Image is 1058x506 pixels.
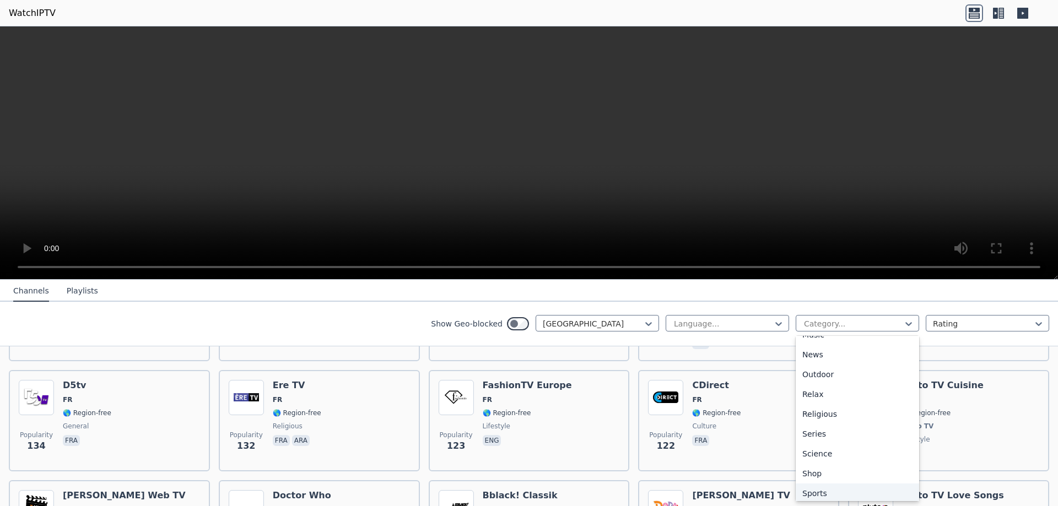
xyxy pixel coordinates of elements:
h6: FashionTV Europe [483,380,572,391]
span: general [63,422,89,431]
div: Relax [796,384,919,404]
h6: Pluto TV Love Songs [902,490,1004,501]
span: 🌎 Region-free [273,409,321,417]
span: 🌎 Region-free [692,409,741,417]
div: Religious [796,404,919,424]
div: Series [796,424,919,444]
div: News [796,345,919,364]
span: 🌎 Region-free [483,409,531,417]
span: religious [273,422,303,431]
h6: Pluto TV Cuisine [902,380,984,391]
span: 🌎 Region-free [63,409,111,417]
h6: D5tv [63,380,111,391]
span: 132 [237,439,255,453]
span: lifestyle [483,422,510,431]
span: Popularity [649,431,682,439]
h6: Ere TV [273,380,321,391]
img: D5tv [19,380,54,415]
span: Popularity [440,431,473,439]
h6: [PERSON_NAME] Web TV [63,490,186,501]
h6: [PERSON_NAME] TV [692,490,790,501]
p: fra [273,435,290,446]
span: FR [692,395,701,404]
h6: Bblack! Classik [483,490,558,501]
p: ara [292,435,310,446]
span: 122 [657,439,675,453]
p: fra [63,435,80,446]
h6: CDirect [692,380,741,391]
span: 123 [447,439,465,453]
span: FR [63,395,72,404]
div: Sports [796,483,919,503]
span: Popularity [20,431,53,439]
a: WatchIPTV [9,7,56,20]
span: Popularity [230,431,263,439]
img: Ere TV [229,380,264,415]
span: 134 [27,439,45,453]
div: Outdoor [796,364,919,384]
span: culture [692,422,716,431]
span: 🌎 Region-free [902,409,951,417]
button: Channels [13,281,49,302]
div: Science [796,444,919,464]
button: Playlists [67,281,98,302]
p: eng [483,435,501,446]
img: FashionTV Europe [439,380,474,415]
p: fra [692,435,709,446]
img: CDirect [648,380,683,415]
span: FR [273,395,282,404]
label: Show Geo-blocked [431,318,503,329]
span: FR [483,395,492,404]
div: Shop [796,464,919,483]
h6: Doctor Who [273,490,331,501]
